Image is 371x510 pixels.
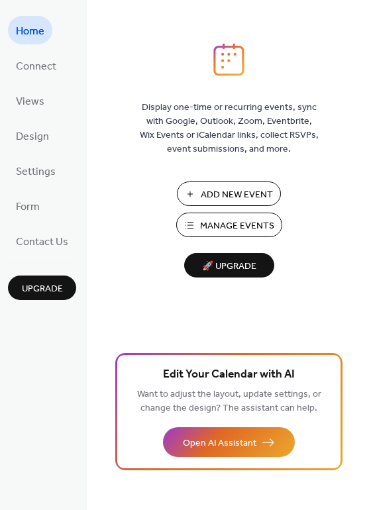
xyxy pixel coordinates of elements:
[8,86,52,115] a: Views
[16,56,56,77] span: Connect
[201,188,273,202] span: Add New Event
[8,121,57,150] a: Design
[8,276,76,300] button: Upgrade
[177,181,281,206] button: Add New Event
[8,191,48,220] a: Form
[8,16,52,44] a: Home
[183,436,256,450] span: Open AI Assistant
[8,227,76,255] a: Contact Us
[8,156,64,185] a: Settings
[16,127,49,147] span: Design
[163,366,295,384] span: Edit Your Calendar with AI
[22,282,63,296] span: Upgrade
[192,258,266,276] span: 🚀 Upgrade
[16,21,44,42] span: Home
[176,213,282,237] button: Manage Events
[200,219,274,233] span: Manage Events
[140,101,319,156] span: Display one-time or recurring events, sync with Google, Outlook, Zoom, Eventbrite, Wix Events or ...
[16,232,68,252] span: Contact Us
[16,91,44,112] span: Views
[184,253,274,278] button: 🚀 Upgrade
[16,162,56,182] span: Settings
[8,51,64,79] a: Connect
[16,197,40,217] span: Form
[163,427,295,457] button: Open AI Assistant
[213,43,244,76] img: logo_icon.svg
[137,385,321,417] span: Want to adjust the layout, update settings, or change the design? The assistant can help.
